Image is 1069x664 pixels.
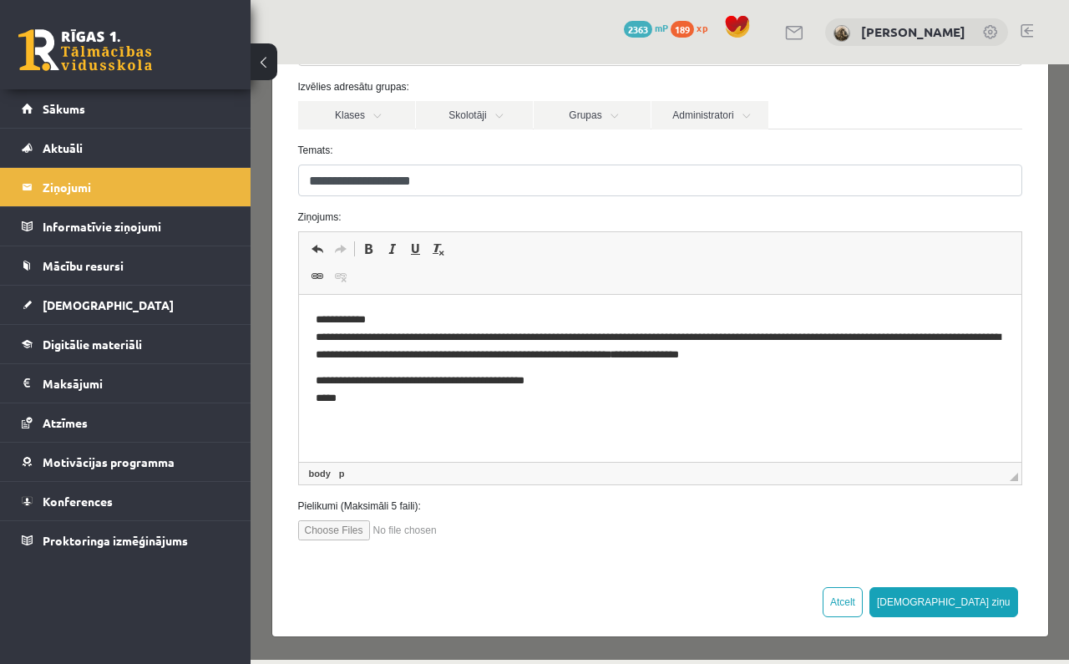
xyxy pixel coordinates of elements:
label: Izvēlies adresātu grupas: [35,15,784,30]
span: Atzīmes [43,415,88,430]
label: Temats: [35,79,784,94]
a: Link (⌘+K) [55,201,79,223]
a: Atzīmes [22,403,230,442]
iframe: Rich Text Editor, wiswyg-editor-47433866390580-1760457800-982 [48,231,771,398]
label: Pielikumi (Maksimāli 5 faili): [35,434,784,449]
a: Redo (⌘+Y) [79,174,102,195]
img: Linda Burkovska [833,25,850,42]
span: Sākums [43,101,85,116]
a: Remove Format [176,174,200,195]
a: Mācību resursi [22,246,230,285]
a: Konferences [22,482,230,520]
a: Digitālie materiāli [22,325,230,363]
legend: Informatīvie ziņojumi [43,207,230,246]
a: Ziņojumi [22,168,230,206]
span: Aktuāli [43,140,83,155]
span: mP [655,21,668,34]
a: Rīgas 1. Tālmācības vidusskola [18,29,152,71]
a: Motivācijas programma [22,443,230,481]
a: Underline (⌘+U) [153,174,176,195]
a: Bold (⌘+B) [106,174,129,195]
a: [PERSON_NAME] [861,23,965,40]
span: Proktoringa izmēģinājums [43,533,188,548]
a: Unlink [79,201,102,223]
span: 189 [671,21,694,38]
a: Maksājumi [22,364,230,403]
a: p element [85,402,98,417]
span: Digitālie materiāli [43,337,142,352]
legend: Ziņojumi [43,168,230,206]
span: Mācību resursi [43,258,124,273]
span: Motivācijas programma [43,454,175,469]
span: [DEMOGRAPHIC_DATA] [43,297,174,312]
legend: Maksājumi [43,364,230,403]
span: Drag to resize [759,408,768,417]
a: Sākums [22,89,230,128]
span: 2363 [624,21,652,38]
button: [DEMOGRAPHIC_DATA] ziņu [619,523,768,553]
a: Informatīvie ziņojumi [22,207,230,246]
span: xp [697,21,707,34]
a: Skolotāji [165,37,282,65]
label: Ziņojums: [35,145,784,160]
a: Italic (⌘+I) [129,174,153,195]
a: Aktuāli [22,129,230,167]
a: Proktoringa izmēģinājums [22,521,230,560]
a: 189 xp [671,21,716,34]
span: Konferences [43,494,113,509]
a: [DEMOGRAPHIC_DATA] [22,286,230,324]
a: Administratori [401,37,518,65]
a: 2363 mP [624,21,668,34]
a: Undo (⌘+Z) [55,174,79,195]
a: Grupas [283,37,400,65]
button: Atcelt [572,523,612,553]
a: Klases [48,37,165,65]
a: body element [55,402,84,417]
